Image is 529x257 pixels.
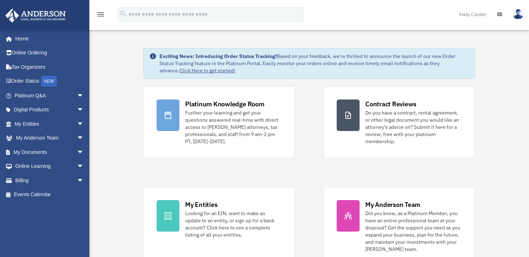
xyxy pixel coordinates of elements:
[365,109,462,145] div: Do you have a contract, rental agreement, or other legal document you would like an attorney's ad...
[5,88,95,103] a: Platinum Q&Aarrow_drop_down
[5,188,95,202] a: Events Calendar
[185,200,217,209] div: My Entities
[97,10,105,19] i: menu
[3,9,68,23] img: Anderson Advisors Platinum Portal
[185,210,282,238] div: Looking for an EIN, want to make an update to an entity, or sign up for a bank account? Click her...
[5,117,95,131] a: My Entitiesarrow_drop_down
[97,13,105,19] a: menu
[185,109,282,145] div: Further your learning and get your questions answered real-time with direct access to [PERSON_NAM...
[5,103,95,117] a: Digital Productsarrow_drop_down
[323,86,475,158] a: Contract Reviews Do you have a contract, rental agreement, or other legal document you would like...
[365,210,462,253] div: Did you know, as a Platinum Member, you have an entire professional team at your disposal? Get th...
[5,74,95,89] a: Order StatusNEW
[159,53,277,59] strong: Exciting News: Introducing Order Status Tracking!
[365,100,416,108] div: Contract Reviews
[179,67,235,74] a: Click Here to get started!
[77,131,91,146] span: arrow_drop_down
[5,60,95,74] a: Tax Organizers
[77,88,91,103] span: arrow_drop_down
[5,173,95,188] a: Billingarrow_drop_down
[365,200,420,209] div: My Anderson Team
[5,46,95,60] a: Online Ordering
[185,100,264,108] div: Platinum Knowledge Room
[77,159,91,174] span: arrow_drop_down
[41,76,57,87] div: NEW
[119,10,127,18] i: search
[77,173,91,188] span: arrow_drop_down
[77,103,91,117] span: arrow_drop_down
[5,159,95,174] a: Online Learningarrow_drop_down
[5,31,91,46] a: Home
[77,145,91,160] span: arrow_drop_down
[513,9,524,19] img: User Pic
[5,131,95,145] a: My Anderson Teamarrow_drop_down
[143,86,295,158] a: Platinum Knowledge Room Further your learning and get your questions answered real-time with dire...
[5,145,95,159] a: My Documentsarrow_drop_down
[159,53,469,74] div: Based on your feedback, we're thrilled to announce the launch of our new Order Status Tracking fe...
[77,117,91,131] span: arrow_drop_down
